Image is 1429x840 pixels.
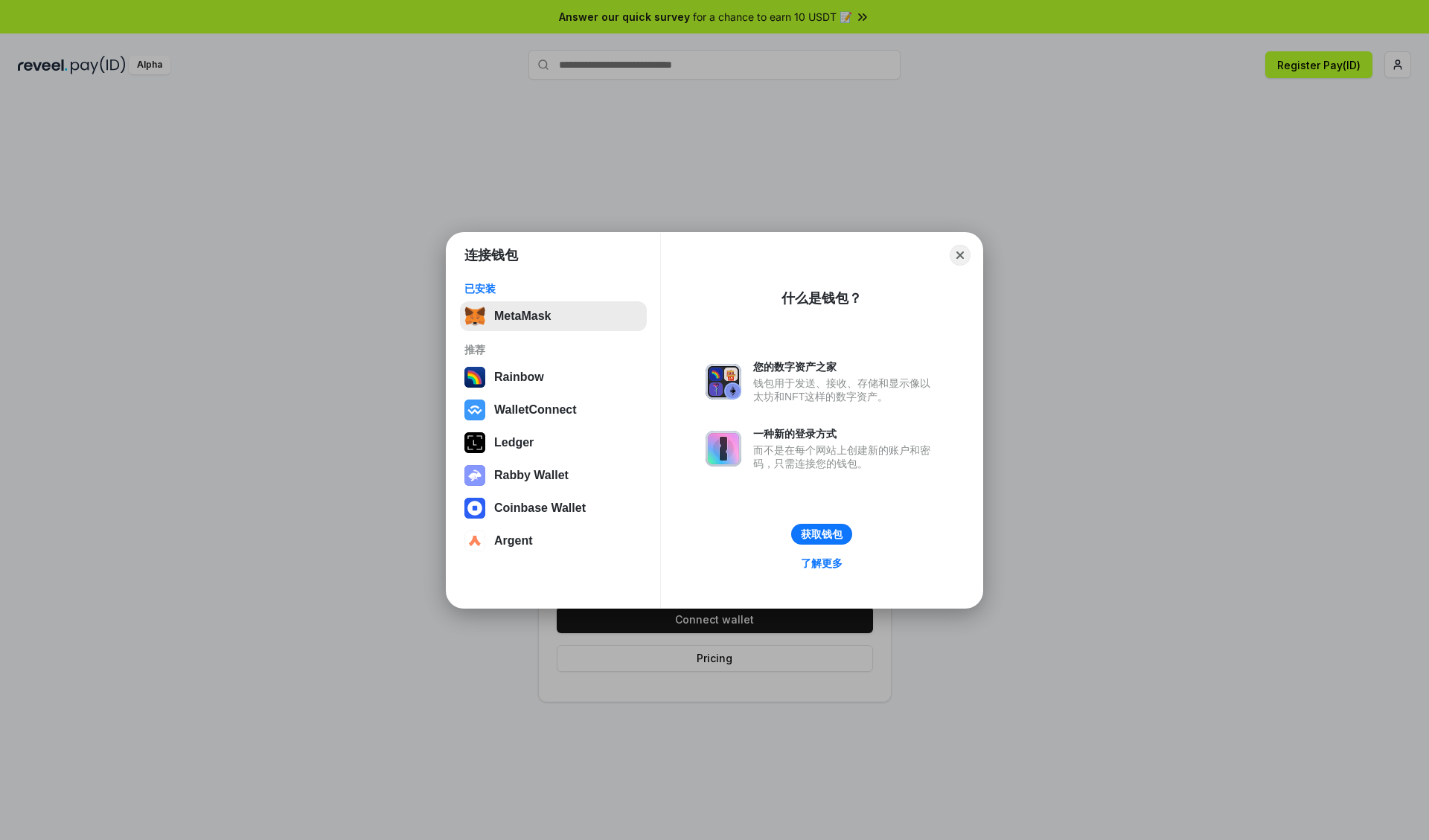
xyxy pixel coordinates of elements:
[706,364,741,400] img: svg+xml,%3Csvg%20xmlns%3D%22http%3A%2F%2Fwww.w3.org%2F2000%2Fsvg%22%20fill%3D%22none%22%20viewBox...
[464,465,485,486] img: svg+xml,%3Csvg%20xmlns%3D%22http%3A%2F%2Fwww.w3.org%2F2000%2Fsvg%22%20fill%3D%22none%22%20viewBox...
[753,427,938,440] div: 一种新的登录方式
[801,528,843,541] div: 获取钱包
[791,524,852,545] button: 获取钱包
[494,501,586,515] div: Coinbase Wallet
[464,530,485,551] img: svg+xml,%3Csvg%20width%3D%2228%22%20height%3D%2228%22%20viewBox%3D%220%200%2028%2028%22%20fill%3D...
[460,493,647,523] button: Coinbase Wallet
[464,367,485,388] img: svg+xml,%3Csvg%20width%3D%22120%22%20height%3D%22120%22%20viewBox%3D%220%200%20120%20120%22%20fil...
[781,289,862,307] div: 什么是钱包？
[460,301,647,331] button: MetaMask
[464,282,642,295] div: 已安装
[464,306,485,327] img: svg+xml,%3Csvg%20fill%3D%22none%22%20height%3D%2233%22%20viewBox%3D%220%200%2035%2033%22%20width%...
[753,443,938,470] div: 而不是在每个网站上创建新的账户和密码，只需连接您的钱包。
[464,498,485,519] img: svg+xml,%3Csvg%20width%3D%2228%22%20height%3D%2228%22%20viewBox%3D%220%200%2028%2028%22%20fill%3D...
[792,554,851,573] a: 了解更多
[494,436,534,449] div: Ledger
[494,310,551,323] div: MetaMask
[494,403,577,417] div: WalletConnect
[460,395,647,425] button: WalletConnect
[464,432,485,453] img: svg+xml,%3Csvg%20xmlns%3D%22http%3A%2F%2Fwww.w3.org%2F2000%2Fsvg%22%20width%3D%2228%22%20height%3...
[753,376,938,403] div: 钱包用于发送、接收、存储和显示像以太坊和NFT这样的数字资产。
[801,557,843,570] div: 了解更多
[753,360,938,373] div: 您的数字资产之家
[494,534,533,548] div: Argent
[460,461,647,490] button: Rabby Wallet
[460,526,647,556] button: Argent
[950,245,971,266] button: Close
[464,400,485,420] img: svg+xml,%3Csvg%20width%3D%2228%22%20height%3D%2228%22%20viewBox%3D%220%200%2028%2028%22%20fill%3D...
[494,371,544,384] div: Rainbow
[464,246,518,264] h1: 连接钱包
[460,362,647,392] button: Rainbow
[706,431,741,467] img: svg+xml,%3Csvg%20xmlns%3D%22http%3A%2F%2Fwww.w3.org%2F2000%2Fsvg%22%20fill%3D%22none%22%20viewBox...
[464,343,642,356] div: 推荐
[494,469,569,482] div: Rabby Wallet
[460,428,647,458] button: Ledger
